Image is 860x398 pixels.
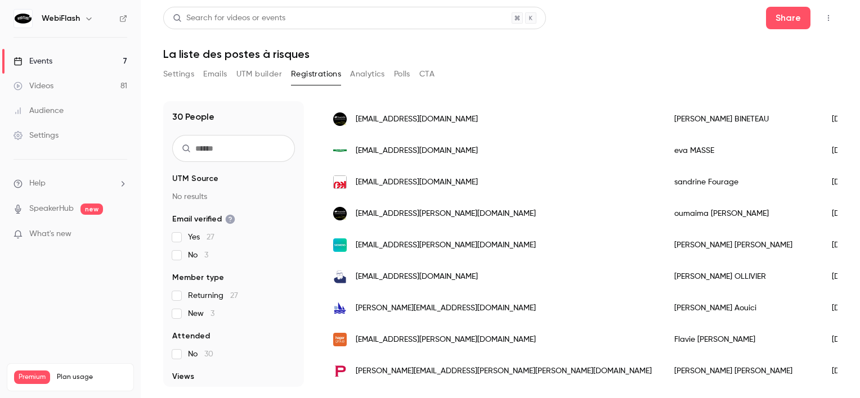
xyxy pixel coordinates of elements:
[291,65,341,83] button: Registrations
[14,80,53,92] div: Videos
[663,103,821,135] div: [PERSON_NAME] BINETEAU
[172,191,295,202] p: No results
[356,177,478,188] span: [EMAIL_ADDRESS][DOMAIN_NAME]
[356,208,536,220] span: [EMAIL_ADDRESS][PERSON_NAME][DOMAIN_NAME]
[356,334,536,346] span: [EMAIL_ADDRESS][PERSON_NAME][DOMAIN_NAME]
[766,7,810,29] button: Share
[333,364,347,378] img: pradel.fr
[172,272,224,283] span: Member type
[356,302,536,314] span: [PERSON_NAME][EMAIL_ADDRESS][DOMAIN_NAME]
[14,10,32,28] img: WebiFlash
[333,333,347,346] img: hagergroup.com
[172,331,210,342] span: Attended
[356,365,652,377] span: [PERSON_NAME][EMAIL_ADDRESS][PERSON_NAME][PERSON_NAME][DOMAIN_NAME]
[663,135,821,166] div: eva MASSE
[663,292,821,324] div: [PERSON_NAME] Aouici
[163,65,194,83] button: Settings
[172,173,218,184] span: UTM Source
[333,144,347,157] img: fleurymichon.fr
[210,310,214,318] span: 3
[663,324,821,355] div: Flavie [PERSON_NAME]
[204,251,208,259] span: 3
[163,47,837,61] h1: La liste des postes à risques
[14,56,52,67] div: Events
[663,229,821,261] div: [PERSON_NAME] [PERSON_NAME]
[203,65,227,83] button: Emails
[356,239,536,251] span: [EMAIL_ADDRESS][PERSON_NAME][DOMAIN_NAME]
[29,203,74,215] a: SpeakerHub
[350,65,385,83] button: Analytics
[14,178,127,189] li: help-dropdown-opener
[14,370,50,384] span: Premium
[204,350,213,358] span: 30
[188,232,214,243] span: Yes
[172,371,194,382] span: Views
[663,166,821,198] div: sandrine Fourage
[80,203,103,215] span: new
[42,13,80,24] h6: WebiFlash
[57,373,127,382] span: Plan usage
[230,292,238,300] span: 27
[29,228,71,240] span: What's new
[188,290,238,301] span: Returning
[173,12,285,24] div: Search for videos or events
[172,214,235,225] span: Email verified
[394,65,410,83] button: Polls
[188,250,208,261] span: No
[333,238,347,252] img: siemens.com
[663,198,821,229] div: oumaima [PERSON_NAME]
[663,261,821,292] div: [PERSON_NAME] OLLIVIER
[333,112,347,126] img: ansamble.fr
[114,229,127,239] iframe: Noticeable Trigger
[333,207,347,220] img: ansamble.fr
[333,301,347,315] img: daudruy.fr
[14,130,59,141] div: Settings
[207,233,214,241] span: 27
[419,65,435,83] button: CTA
[663,355,821,387] div: [PERSON_NAME] [PERSON_NAME]
[236,65,282,83] button: UTM builder
[14,105,64,116] div: Audience
[188,308,214,319] span: New
[333,175,347,189] img: reel.fr
[356,271,478,283] span: [EMAIL_ADDRESS][DOMAIN_NAME]
[172,110,214,124] h1: 30 People
[333,270,347,283] img: favron.org
[356,114,478,125] span: [EMAIL_ADDRESS][DOMAIN_NAME]
[188,349,213,360] span: No
[356,145,478,157] span: [EMAIL_ADDRESS][DOMAIN_NAME]
[29,178,46,189] span: Help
